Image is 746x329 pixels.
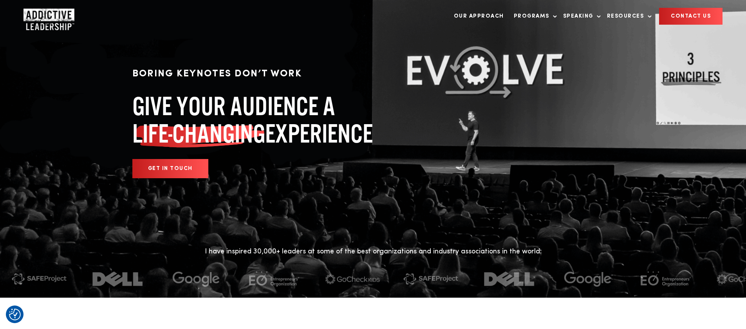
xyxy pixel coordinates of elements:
button: Consent Preferences [9,309,21,320]
img: Revisit consent button [9,309,21,320]
p: BORING KEYNOTES DON’T WORK [132,67,410,81]
a: Our Approach [450,8,508,24]
span: LIFE-CHANGING [132,120,265,147]
a: Resources [603,8,652,24]
a: Speaking [559,8,601,24]
h1: GIVE YOUR AUDIENCE A EXPERIENCE [132,92,410,147]
a: GET IN TOUCH [132,159,208,178]
a: Home [23,9,70,24]
a: Programs [510,8,557,24]
a: CONTACT US [659,8,723,25]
